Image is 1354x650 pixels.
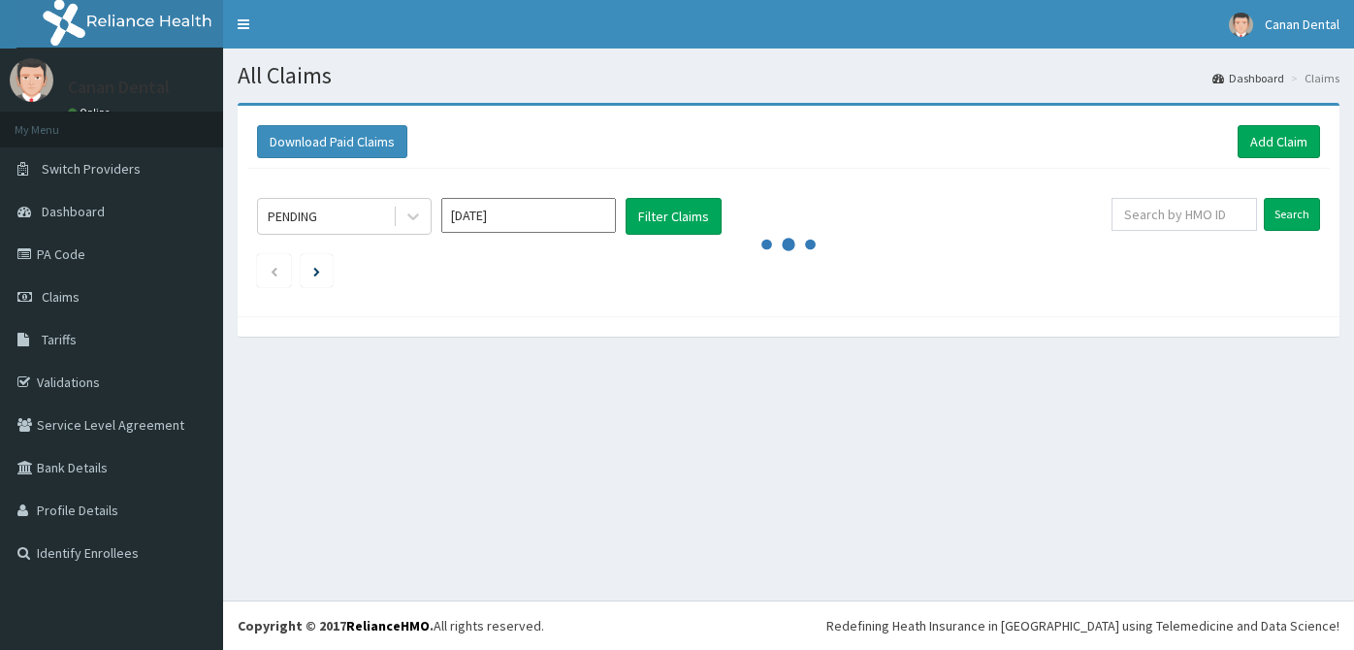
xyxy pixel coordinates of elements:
footer: All rights reserved. [223,601,1354,650]
img: User Image [1229,13,1253,37]
img: User Image [10,58,53,102]
div: Redefining Heath Insurance in [GEOGRAPHIC_DATA] using Telemedicine and Data Science! [826,616,1339,635]
li: Claims [1286,70,1339,86]
svg: audio-loading [759,215,818,274]
a: RelianceHMO [346,617,430,634]
a: Previous page [270,262,278,279]
span: Dashboard [42,203,105,220]
span: Switch Providers [42,160,141,178]
input: Search by HMO ID [1112,198,1257,231]
button: Filter Claims [626,198,722,235]
a: Online [68,106,114,119]
h1: All Claims [238,63,1339,88]
span: Canan Dental [1265,16,1339,33]
a: Dashboard [1212,70,1284,86]
p: Canan Dental [68,79,170,96]
strong: Copyright © 2017 . [238,617,434,634]
a: Next page [313,262,320,279]
input: Search [1264,198,1320,231]
input: Select Month and Year [441,198,616,233]
span: Tariffs [42,331,77,348]
a: Add Claim [1238,125,1320,158]
span: Claims [42,288,80,306]
div: PENDING [268,207,317,226]
button: Download Paid Claims [257,125,407,158]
